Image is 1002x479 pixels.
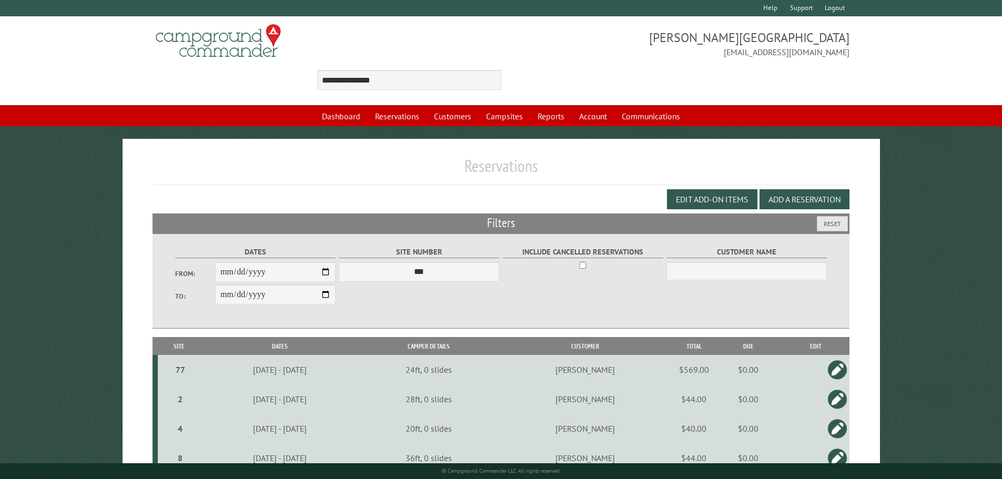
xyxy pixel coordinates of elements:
[153,213,850,233] h2: Filters
[359,384,498,414] td: 28ft, 0 slides
[202,453,358,463] div: [DATE] - [DATE]
[501,29,850,58] span: [PERSON_NAME][GEOGRAPHIC_DATA] [EMAIL_ADDRESS][DOMAIN_NAME]
[162,453,199,463] div: 8
[359,414,498,443] td: 20ft, 0 slides
[359,443,498,473] td: 36ft, 0 slides
[615,106,686,126] a: Communications
[162,364,199,375] div: 77
[369,106,426,126] a: Reservations
[442,467,561,474] small: © Campground Commander LLC. All rights reserved.
[162,394,199,404] div: 2
[162,423,199,434] div: 4
[673,337,715,355] th: Total
[573,106,613,126] a: Account
[673,355,715,384] td: $569.00
[760,189,849,209] button: Add a Reservation
[316,106,367,126] a: Dashboard
[782,337,849,355] th: Edit
[498,443,673,473] td: [PERSON_NAME]
[715,414,782,443] td: $0.00
[666,246,827,258] label: Customer Name
[202,364,358,375] div: [DATE] - [DATE]
[715,355,782,384] td: $0.00
[673,414,715,443] td: $40.00
[715,384,782,414] td: $0.00
[200,337,359,355] th: Dates
[673,384,715,414] td: $44.00
[498,355,673,384] td: [PERSON_NAME]
[359,355,498,384] td: 24ft, 0 slides
[817,216,848,231] button: Reset
[175,291,215,301] label: To:
[428,106,478,126] a: Customers
[158,337,200,355] th: Site
[202,423,358,434] div: [DATE] - [DATE]
[339,246,499,258] label: Site Number
[202,394,358,404] div: [DATE] - [DATE]
[153,21,284,62] img: Campground Commander
[531,106,571,126] a: Reports
[153,156,850,185] h1: Reservations
[673,443,715,473] td: $44.00
[359,337,498,355] th: Camper Details
[715,337,782,355] th: Due
[175,269,215,279] label: From:
[715,443,782,473] td: $0.00
[498,414,673,443] td: [PERSON_NAME]
[667,189,757,209] button: Edit Add-on Items
[503,246,663,258] label: Include Cancelled Reservations
[498,337,673,355] th: Customer
[498,384,673,414] td: [PERSON_NAME]
[480,106,529,126] a: Campsites
[175,246,336,258] label: Dates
